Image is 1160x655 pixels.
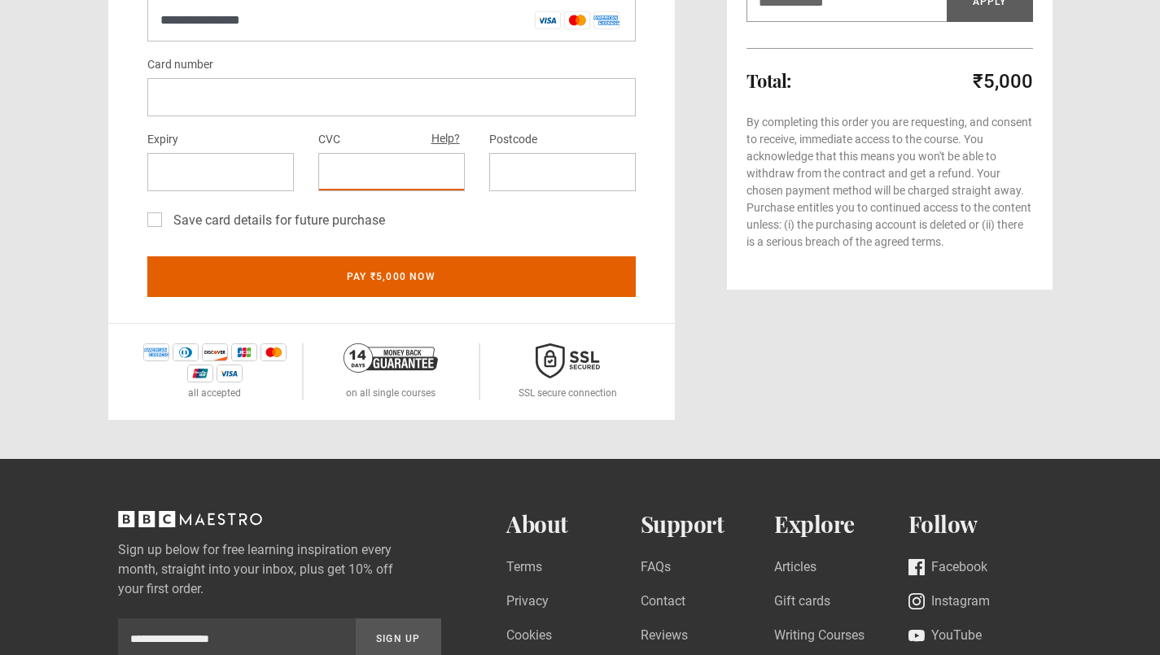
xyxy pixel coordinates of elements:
iframe: Secure CVC input frame [331,164,452,180]
label: Expiry [147,130,178,150]
iframe: Secure postal code input frame [502,164,623,180]
button: Pay ₹5,000 now [147,256,636,297]
a: Contact [641,592,685,614]
a: Articles [774,557,816,579]
a: FAQs [641,557,671,579]
a: Instagram [908,592,990,614]
img: mastercard [260,343,287,361]
label: Sign up below for free learning inspiration every month, straight into your inbox, plus get 10% o... [118,540,442,599]
img: diners [173,343,199,361]
img: discover [202,343,228,361]
iframe: Secure expiration date input frame [160,164,281,180]
svg: BBC Maestro, back to top [118,511,262,527]
p: SSL secure connection [519,386,617,400]
a: Cookies [506,626,552,648]
img: 14-day-money-back-guarantee-42d24aedb5115c0ff13b.png [344,343,438,373]
img: amex [143,343,169,361]
h2: Explore [774,511,908,538]
label: CVC [318,130,340,150]
label: Save card details for future purchase [167,211,385,230]
button: Help? [427,129,465,150]
a: Terms [506,557,542,579]
a: Reviews [641,626,688,648]
h2: Total: [746,71,791,90]
a: Gift cards [774,592,830,614]
h2: Follow [908,511,1043,538]
iframe: Secure card number input frame [160,90,623,105]
label: Card number [147,55,213,75]
label: Postcode [489,130,537,150]
img: visa [217,365,243,382]
p: on all single courses [346,386,436,400]
a: YouTube [908,626,982,648]
p: all accepted [188,386,241,400]
img: jcb [231,343,257,361]
a: Facebook [908,557,987,579]
a: BBC Maestro, back to top [118,517,262,532]
p: ₹5,000 [973,68,1033,94]
a: Privacy [506,592,549,614]
h2: About [506,511,641,538]
a: Writing Courses [774,626,865,648]
p: By completing this order you are requesting, and consent to receive, immediate access to the cour... [746,114,1033,251]
img: unionpay [187,365,213,382]
h2: Support [641,511,775,538]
